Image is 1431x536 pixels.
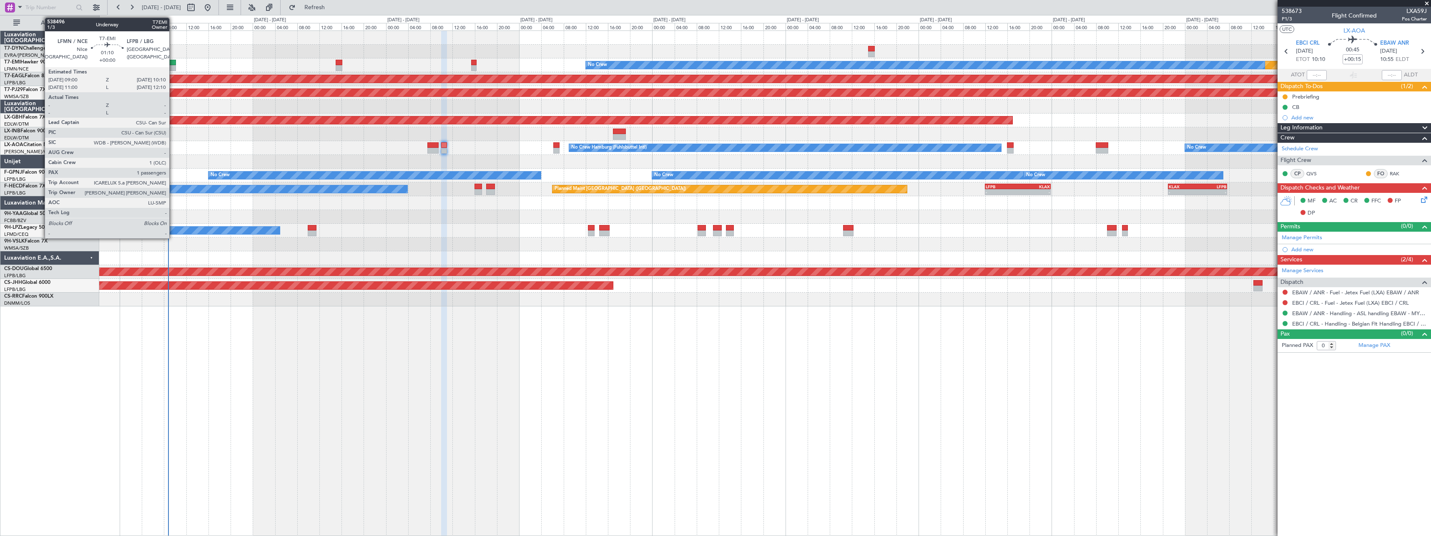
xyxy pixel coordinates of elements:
div: 20:00 [630,23,652,30]
a: RAK [1390,170,1408,177]
div: 12:00 [719,23,741,30]
div: Prebriefing [1292,93,1319,100]
a: WMSA/SZB [4,245,29,251]
div: 16:00 [1007,23,1029,30]
a: 9H-VSLKFalcon 7X [4,239,48,244]
a: 9H-YAAGlobal 5000 [4,211,51,216]
a: CS-DOUGlobal 6500 [4,266,52,271]
div: CP [1290,169,1304,178]
span: Dispatch [1280,278,1303,287]
div: 08:00 [430,23,452,30]
span: P1/3 [1282,15,1302,23]
span: CR [1351,197,1358,205]
a: EVRA/[PERSON_NAME] [4,52,56,58]
span: F-HECD [4,184,23,189]
div: 12:00 [1118,23,1140,30]
div: LFPB [986,184,1018,189]
span: ATOT [1291,71,1305,79]
span: Permits [1280,222,1300,232]
span: All Aircraft [22,20,88,26]
a: EBCI / CRL - Handling - Belgian Flt Handling EBCI / CRL [1292,320,1427,327]
div: No Crew [588,59,607,71]
div: 04:00 [675,23,697,30]
span: LX-AOA [1343,26,1365,35]
div: 00:00 [1185,23,1207,30]
div: No Crew [150,183,169,195]
a: LFPB/LBG [4,273,26,279]
span: 9H-YAA [4,211,23,216]
span: ALDT [1404,71,1418,79]
a: WMSA/SZB [4,94,29,100]
div: 00:00 [386,23,408,30]
div: [DATE] - [DATE] [787,17,819,24]
div: [DATE] - [DATE] [520,17,552,24]
div: [DATE] - [DATE] [387,17,419,24]
div: No Crew [1026,169,1045,182]
a: QVS [1306,170,1325,177]
span: [DATE] - [DATE] [142,4,181,11]
span: (0/0) [1401,222,1413,230]
div: No Crew [654,169,673,182]
span: T7-EAGL [4,73,25,78]
div: [DATE] - [DATE] [920,17,952,24]
div: 00:00 [519,23,541,30]
div: 16:00 [1140,23,1162,30]
span: 9H-LPZ [4,225,21,230]
div: 20:00 [364,23,386,30]
button: UTC [1280,25,1294,33]
a: 9H-LPZLegacy 500 [4,225,48,230]
span: Pos Charter [1402,15,1427,23]
div: [DATE] - [DATE] [254,17,286,24]
span: LXA59J [1402,7,1427,15]
div: 04:00 [541,23,563,30]
a: CS-RRCFalcon 900LX [4,294,53,299]
div: 00:00 [1052,23,1074,30]
div: 04:00 [1207,23,1229,30]
div: Flight Confirmed [1332,11,1377,20]
div: 16:00 [475,23,497,30]
div: 04:00 [408,23,430,30]
div: 00:00 [786,23,808,30]
div: 16:00 [1274,23,1296,30]
div: 04:00 [142,23,164,30]
div: CB [1292,104,1299,111]
div: 08:00 [164,23,186,30]
span: MF [1308,197,1316,205]
div: 20:00 [763,23,786,30]
a: EBAW / ANR - Fuel - Jetex Fuel (LXA) EBAW / ANR [1292,289,1419,296]
span: Crew [1280,133,1295,143]
div: - [1198,190,1226,195]
span: Dispatch To-Dos [1280,82,1323,91]
span: ETOT [1296,56,1310,64]
div: 12:00 [852,23,874,30]
span: Leg Information [1280,123,1323,133]
span: 10:10 [1312,56,1325,64]
div: 12:00 [452,23,474,30]
a: LX-GBHFalcon 7X [4,115,45,120]
a: DNMM/LOS [4,300,30,306]
span: Flight Crew [1280,156,1311,165]
a: LX-INBFalcon 900EX EASy II [4,129,70,134]
span: CS-JHH [4,280,22,285]
div: 12:00 [1251,23,1273,30]
div: FO [1374,169,1388,178]
div: KLAX [1018,184,1050,189]
button: All Aircraft [9,16,90,30]
input: --:-- [1307,70,1327,80]
div: Add new [1291,246,1427,253]
span: LX-AOA [4,142,23,147]
div: 16:00 [608,23,630,30]
a: LFPB/LBG [4,190,26,196]
a: Manage Permits [1282,234,1322,242]
span: (2/4) [1401,255,1413,264]
div: Add new [1291,114,1427,121]
div: 16:00 [741,23,763,30]
div: 00:00 [120,23,142,30]
span: 10:55 [1380,56,1393,64]
span: F-GPNJ [4,170,22,175]
span: ELDT [1396,56,1409,64]
a: LFPB/LBG [4,286,26,293]
div: - [1169,190,1198,195]
div: No Crew [211,169,230,182]
a: F-HECDFalcon 7X [4,184,45,189]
